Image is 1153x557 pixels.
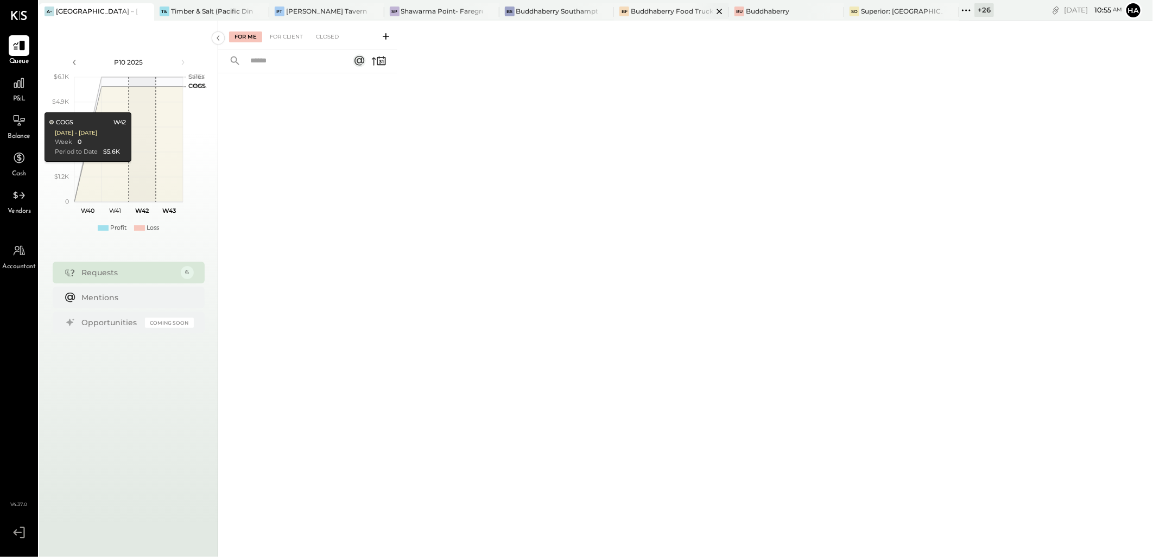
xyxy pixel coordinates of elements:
div: Profit [110,224,126,232]
text: Sales [188,73,205,80]
div: PT [275,7,284,16]
div: $5.6K [103,148,119,156]
text: Occu... [188,82,207,90]
text: 0 [65,198,69,205]
div: Timber & Salt (Pacific Dining CA1 LLC) [171,7,253,16]
div: A– [45,7,54,16]
div: BS [505,7,515,16]
div: Loss [147,224,159,232]
div: Buddhaberry Southampton [516,7,598,16]
span: Accountant [3,262,36,272]
div: Shawarma Point- Fareground [401,7,483,16]
button: Ha [1125,2,1142,19]
div: copy link [1050,4,1061,16]
text: W40 [81,207,94,214]
div: Buddhaberry Food Truck [631,7,713,16]
text: W42 [135,207,149,214]
div: P10 2025 [83,58,175,67]
div: Buddhaberry [746,7,789,16]
div: [DATE] - [DATE] [54,129,97,137]
div: SO [850,7,859,16]
div: Closed [311,31,344,42]
div: 0 [77,138,81,147]
text: COGS [188,82,206,90]
text: $6.1K [54,73,69,80]
div: SP [390,7,400,16]
div: Mentions [82,292,188,303]
div: Opportunities [82,317,140,328]
a: Accountant [1,240,37,272]
div: Week [54,138,72,147]
text: W43 [162,207,176,214]
div: Period to Date [54,148,97,156]
a: Queue [1,35,37,67]
div: Requests [82,267,175,278]
div: + 26 [974,3,994,17]
a: Vendors [1,185,37,217]
a: P&L [1,73,37,104]
a: Balance [1,110,37,142]
div: For Me [229,31,262,42]
div: W42 [113,118,126,127]
div: Coming Soon [145,318,194,328]
div: 6 [181,266,194,279]
span: P&L [13,94,26,104]
div: [DATE] [1064,5,1122,15]
div: T& [160,7,169,16]
span: Cash [12,169,26,179]
div: Superior: [GEOGRAPHIC_DATA] [861,7,943,16]
text: $4.9K [52,98,69,105]
div: BF [619,7,629,16]
div: Bu [734,7,744,16]
text: W41 [109,207,121,214]
text: $1.2K [54,173,69,180]
span: Vendors [8,207,31,217]
div: For Client [264,31,308,42]
span: Balance [8,132,30,142]
span: Queue [9,57,29,67]
a: Cash [1,148,37,179]
div: [GEOGRAPHIC_DATA] – [GEOGRAPHIC_DATA] [56,7,138,16]
div: [PERSON_NAME] Tavern [286,7,367,16]
div: COGS [49,118,73,127]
